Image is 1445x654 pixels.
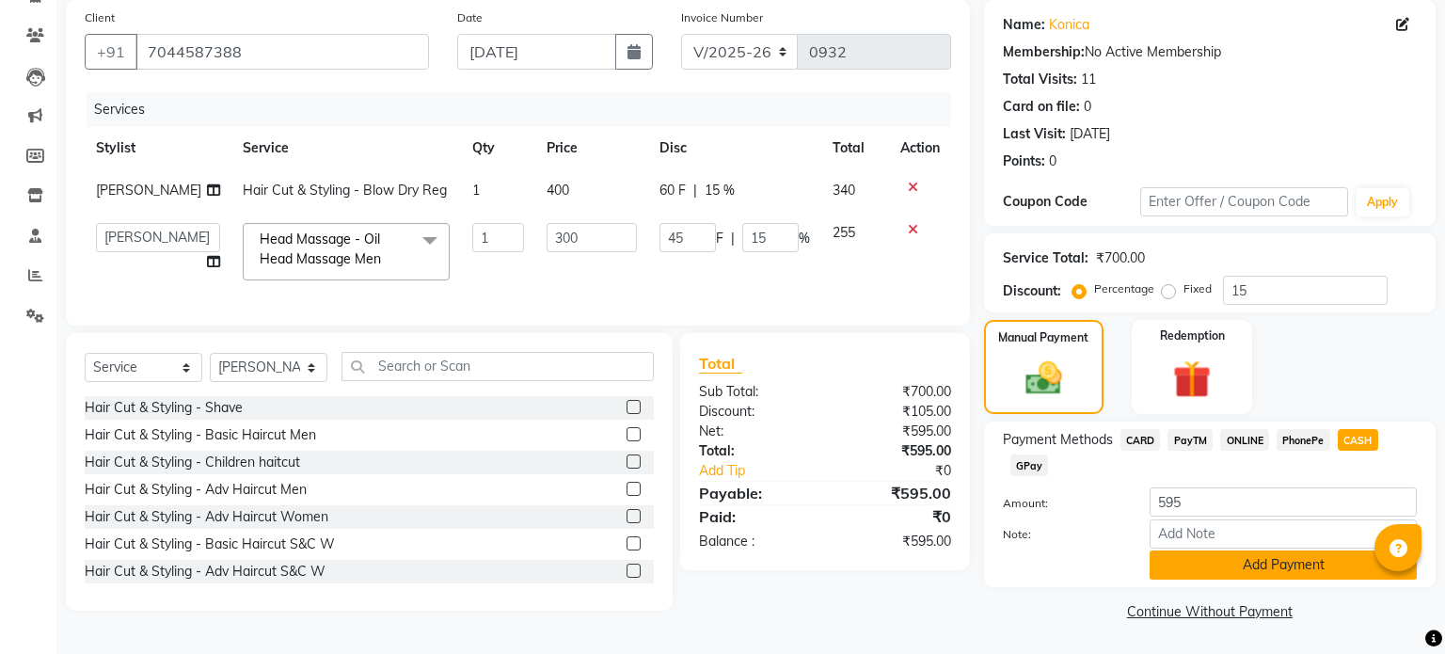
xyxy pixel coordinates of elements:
div: Hair Cut & Styling - Adv Haircut Women [85,507,328,527]
span: Hair Cut & Styling - Blow Dry Reg [243,182,447,199]
span: Head Massage - Oil Head Massage Men [260,231,381,267]
a: x [381,250,389,267]
th: Price [535,127,649,169]
button: Add Payment [1150,550,1417,580]
div: Hair Cut & Styling - Adv Haircut Men [85,480,307,500]
a: Add Tip [685,461,848,481]
div: ₹0 [849,461,965,481]
div: Net: [685,422,825,441]
div: 0 [1084,97,1091,117]
div: 0 [1049,152,1056,171]
span: | [693,181,697,200]
span: GPay [1010,455,1049,476]
span: 255 [833,224,855,241]
input: Search by Name/Mobile/Email/Code [135,34,429,70]
label: Invoice Number [681,9,763,26]
span: % [799,229,810,248]
label: Note: [989,526,1136,543]
span: 15 % [705,181,735,200]
label: Manual Payment [998,329,1088,346]
th: Action [889,127,951,169]
button: Apply [1356,188,1409,216]
div: Services [87,92,965,127]
div: Last Visit: [1003,124,1066,144]
th: Stylist [85,127,231,169]
label: Amount: [989,495,1136,512]
div: No Active Membership [1003,42,1417,62]
div: Discount: [1003,281,1061,301]
span: CARD [1120,429,1161,451]
div: Card on file: [1003,97,1080,117]
div: ₹700.00 [1096,248,1145,268]
label: Fixed [1183,280,1212,297]
div: Payable: [685,482,825,504]
span: [PERSON_NAME] [96,182,201,199]
div: Hair Cut & Styling - Shave [85,398,243,418]
span: 60 F [659,181,686,200]
div: Points: [1003,152,1045,171]
div: Service Total: [1003,248,1088,268]
div: 11 [1081,70,1096,89]
input: Enter Offer / Coupon Code [1140,187,1347,216]
div: [DATE] [1070,124,1110,144]
span: 400 [547,182,569,199]
img: _gift.svg [1161,356,1223,403]
th: Total [821,127,888,169]
th: Service [231,127,461,169]
div: Balance : [685,532,825,551]
span: Payment Methods [1003,430,1113,450]
input: Amount [1150,487,1417,517]
div: Paid: [685,505,825,528]
div: Hair Cut & Styling - Children haitcut [85,453,300,472]
span: 1 [472,182,480,199]
div: ₹595.00 [825,532,965,551]
div: Membership: [1003,42,1085,62]
label: Redemption [1160,327,1225,344]
div: Sub Total: [685,382,825,402]
span: CASH [1338,429,1378,451]
div: ₹0 [825,505,965,528]
div: Hair Cut & Styling - Basic Haircut S&C W [85,534,335,554]
span: 340 [833,182,855,199]
div: Discount: [685,402,825,422]
input: Search or Scan [341,352,654,381]
span: F [716,229,723,248]
a: Continue Without Payment [988,602,1432,622]
div: ₹595.00 [825,482,965,504]
label: Date [457,9,483,26]
span: ONLINE [1220,429,1269,451]
div: ₹700.00 [825,382,965,402]
div: ₹595.00 [825,422,965,441]
label: Client [85,9,115,26]
div: Hair Cut & Styling - Adv Haircut S&C W [85,562,326,582]
label: Percentage [1094,280,1154,297]
div: ₹595.00 [825,441,965,461]
input: Add Note [1150,519,1417,549]
div: Hair Cut & Styling - Basic Haircut Men [85,425,316,445]
div: Coupon Code [1003,192,1141,212]
span: Total [699,354,742,374]
img: _cash.svg [1014,358,1073,399]
button: +91 [85,34,137,70]
span: PhonePe [1277,429,1330,451]
div: ₹105.00 [825,402,965,422]
span: PayTM [1167,429,1213,451]
div: Total: [685,441,825,461]
th: Qty [461,127,535,169]
span: | [731,229,735,248]
div: Name: [1003,15,1045,35]
th: Disc [648,127,821,169]
div: Total Visits: [1003,70,1077,89]
a: Konica [1049,15,1089,35]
